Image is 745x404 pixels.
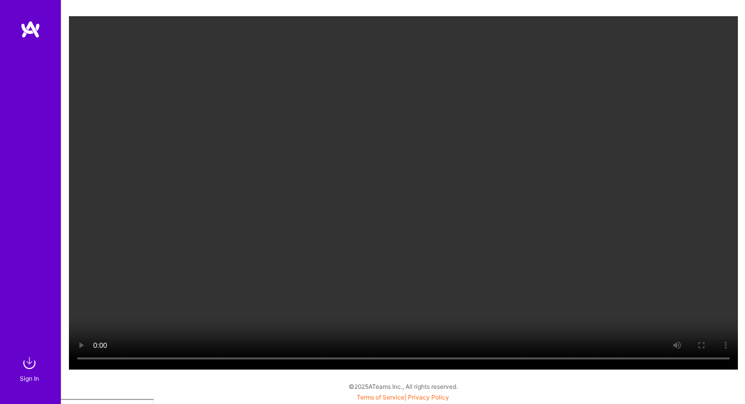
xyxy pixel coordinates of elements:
a: sign inSign In [21,353,40,384]
div: © 2025 ATeams Inc., All rights reserved. [61,374,745,399]
img: sign in [19,353,40,373]
a: Privacy Policy [408,393,449,401]
div: Sign In [20,373,39,384]
a: Terms of Service [357,393,404,401]
img: logo [20,20,41,38]
video: Your browser does not support the video tag. [69,16,738,370]
span: | [357,393,449,401]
